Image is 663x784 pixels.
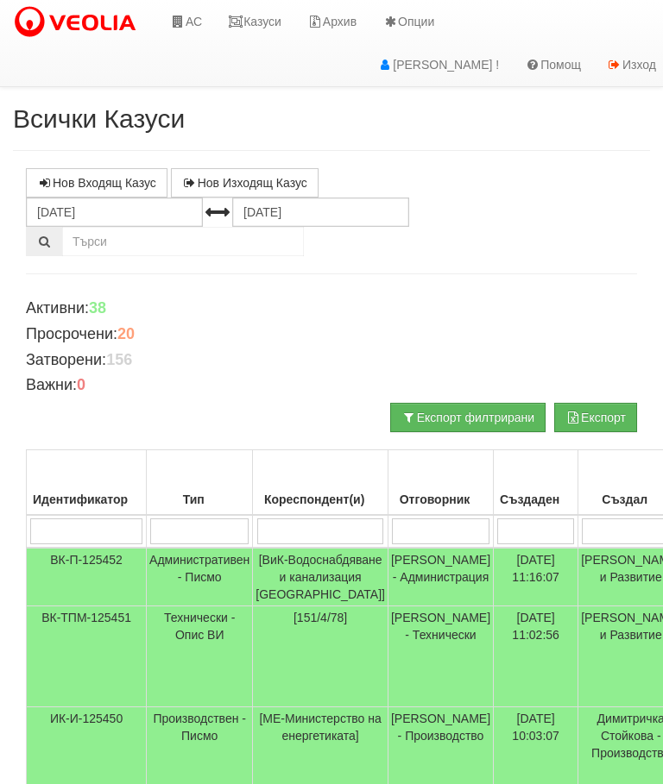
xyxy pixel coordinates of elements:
th: Тип: No sort applied, activate to apply an ascending sort [147,450,253,516]
th: Кореспондент(и): No sort applied, activate to apply an ascending sort [253,450,388,516]
input: Търсене по Идентификатор, Бл/Вх/Ап, Тип, Описание, Моб. Номер, Имейл, Файл, Коментар, [62,227,304,256]
span: [МЕ-Министерство на енергетиката] [259,712,381,743]
b: 156 [106,351,132,368]
div: Тип [149,487,249,511]
a: Нов Изходящ Казус [171,168,319,198]
h2: Всички Казуси [13,104,650,133]
img: VeoliaLogo.png [13,4,144,41]
div: Отговорник [391,487,490,511]
button: Експорт [554,403,637,432]
a: [PERSON_NAME] ! [364,43,512,86]
td: Административен - Писмо [147,548,253,606]
td: [PERSON_NAME] - Технически [388,606,493,707]
td: [PERSON_NAME] - Администрация [388,548,493,606]
td: [DATE] 11:16:07 [494,548,578,606]
div: Идентификатор [29,487,143,511]
b: 20 [117,325,135,342]
button: Експорт филтрирани [390,403,546,432]
th: Създаден: No sort applied, activate to apply an ascending sort [494,450,578,516]
td: Технически - Опис ВИ [147,606,253,707]
h4: Затворени: [26,352,637,369]
span: [ВиК-Водоснабдяване и канализация [GEOGRAPHIC_DATA]] [256,553,385,601]
th: Отговорник: No sort applied, activate to apply an ascending sort [388,450,493,516]
th: Идентификатор: No sort applied, activate to apply an ascending sort [27,450,147,516]
td: ВК-П-125452 [27,548,147,606]
a: Помощ [512,43,594,86]
b: 38 [89,299,106,317]
b: 0 [77,376,85,393]
span: [151/4/78] [294,611,347,624]
h4: Просрочени: [26,326,637,343]
div: Създаден [496,487,575,511]
td: ВК-ТПМ-125451 [27,606,147,707]
td: [DATE] 11:02:56 [494,606,578,707]
div: Кореспондент(и) [256,487,385,511]
h4: Важни: [26,377,637,394]
h4: Активни: [26,300,637,317]
a: Нов Входящ Казус [26,168,167,198]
